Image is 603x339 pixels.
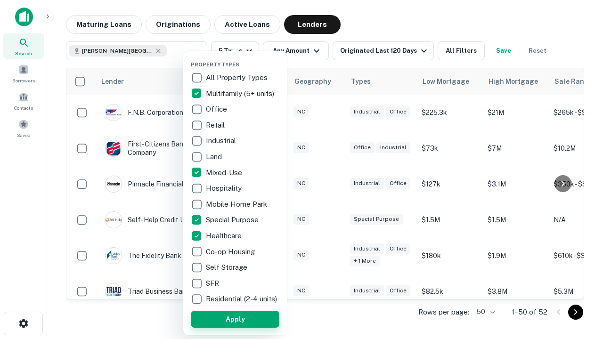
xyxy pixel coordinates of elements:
[206,199,269,210] p: Mobile Home Park
[206,167,244,178] p: Mixed-Use
[206,104,229,115] p: Office
[206,230,244,242] p: Healthcare
[206,88,276,99] p: Multifamily (5+ units)
[556,264,603,309] iframe: Chat Widget
[191,311,279,328] button: Apply
[206,72,269,83] p: All Property Types
[206,293,279,305] p: Residential (2-4 units)
[206,135,238,146] p: Industrial
[206,246,257,258] p: Co-op Housing
[206,151,224,162] p: Land
[206,214,261,226] p: Special Purpose
[206,183,244,194] p: Hospitality
[206,278,221,289] p: SFR
[206,120,227,131] p: Retail
[191,62,239,67] span: Property Types
[206,262,249,273] p: Self Storage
